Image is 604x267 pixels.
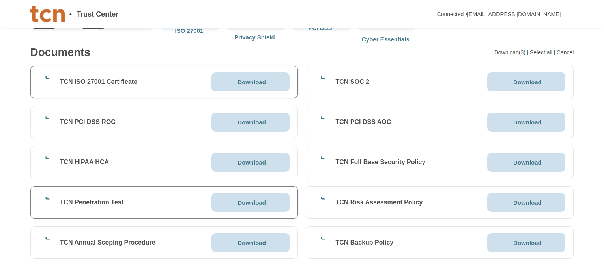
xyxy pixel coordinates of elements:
img: Company Banner [30,6,65,22]
div: TCN Penetration Test [60,198,124,206]
div: TCN SOC 2 [335,78,369,86]
div: TCN ISO 27001 Certificate [60,78,138,86]
div: Connected • [EMAIL_ADDRESS][DOMAIN_NAME] [437,11,561,17]
div: Select all [530,50,555,55]
span: • [69,11,72,18]
div: TCN Risk Assessment Policy [335,198,423,206]
p: Download [237,200,266,206]
p: Download [237,119,266,125]
div: TCN Annual Scoping Procedure [60,239,155,247]
div: Download(3) [494,50,528,55]
p: Download [237,240,266,246]
p: Download [513,240,542,246]
div: TCN PCI DSS ROC [60,118,116,126]
p: Download [513,119,542,125]
p: Download [237,159,266,165]
div: TCN Full Base Security Policy [335,158,425,166]
div: TCN HIPAA HCA [60,158,109,166]
p: Download [513,79,542,85]
div: TCN Backup Policy [335,239,393,247]
p: Download [237,79,266,85]
p: Download [513,200,542,206]
div: TCN PCI DSS AOC [335,118,391,126]
div: Cancel [557,50,574,55]
p: Download [513,159,542,165]
span: Trust Center [77,11,118,18]
div: Documents [30,47,90,58]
